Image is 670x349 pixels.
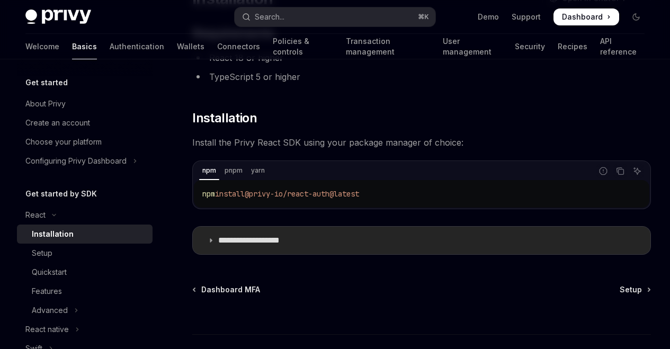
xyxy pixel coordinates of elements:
a: Quickstart [17,263,153,282]
button: Copy the contents from the code block [613,164,627,178]
button: Toggle Advanced section [17,301,153,320]
a: Dashboard MFA [193,284,260,295]
a: Recipes [558,34,587,59]
button: Toggle Configuring Privy Dashboard section [17,151,153,171]
div: pnpm [221,164,246,177]
span: Installation [192,110,257,127]
a: Basics [72,34,97,59]
a: Choose your platform [17,132,153,151]
span: Install the Privy React SDK using your package manager of choice: [192,135,651,150]
a: User management [443,34,503,59]
span: ⌘ K [418,13,429,21]
button: Report incorrect code [596,164,610,178]
a: Welcome [25,34,59,59]
a: Demo [478,12,499,22]
a: Installation [17,225,153,244]
div: Choose your platform [25,136,102,148]
div: Features [32,285,62,298]
button: Toggle React native section [17,320,153,339]
a: Setup [620,284,650,295]
span: Setup [620,284,642,295]
a: API reference [600,34,645,59]
div: React native [25,323,69,336]
div: Installation [32,228,74,240]
span: Dashboard MFA [201,284,260,295]
div: Quickstart [32,266,67,279]
div: Advanced [32,304,68,317]
button: Toggle React section [17,205,153,225]
a: Setup [17,244,153,263]
h5: Get started [25,76,68,89]
div: Create an account [25,117,90,129]
div: React [25,209,46,221]
img: dark logo [25,10,91,24]
a: Wallets [177,34,204,59]
li: TypeScript 5 or higher [192,69,651,84]
button: Ask AI [630,164,644,178]
a: Transaction management [346,34,430,59]
a: Features [17,282,153,301]
h5: Get started by SDK [25,187,97,200]
div: yarn [248,164,268,177]
span: install [215,189,245,199]
a: Dashboard [553,8,619,25]
div: Search... [255,11,284,23]
a: Support [512,12,541,22]
button: Open search [235,7,435,26]
button: Toggle dark mode [628,8,645,25]
div: About Privy [25,97,66,110]
div: Configuring Privy Dashboard [25,155,127,167]
div: npm [199,164,219,177]
a: Create an account [17,113,153,132]
span: npm [202,189,215,199]
a: About Privy [17,94,153,113]
a: Policies & controls [273,34,333,59]
a: Authentication [110,34,164,59]
div: Setup [32,247,52,259]
span: @privy-io/react-auth@latest [245,189,359,199]
a: Security [515,34,545,59]
span: Dashboard [562,12,603,22]
a: Connectors [217,34,260,59]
